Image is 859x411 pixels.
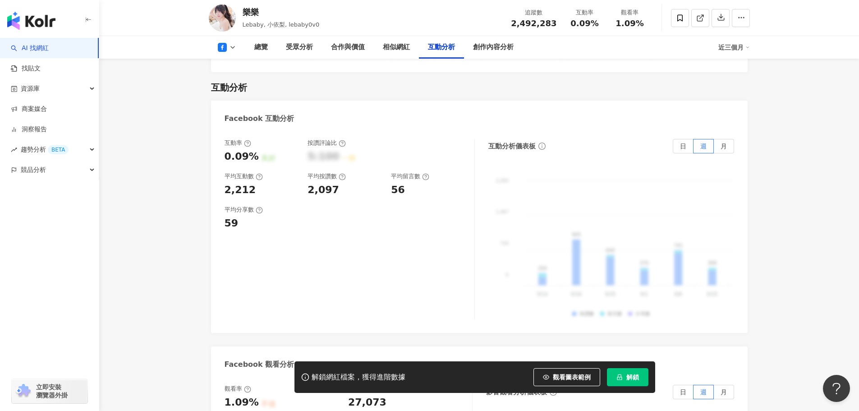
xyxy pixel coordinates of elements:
div: 創作內容分析 [473,42,514,53]
div: 56 [391,183,405,197]
span: 0.09% [570,19,598,28]
div: Facebook 互動分析 [225,114,294,124]
div: 追蹤數 [511,8,556,17]
span: 趨勢分析 [21,139,69,160]
div: 27,073 [348,396,386,410]
div: 總覽 [254,42,268,53]
div: Facebook 觀看分析 [225,360,294,369]
div: 平均互動數 [225,172,263,180]
div: 互動率 [568,8,602,17]
div: 1.09% [225,396,259,410]
span: 週 [700,143,707,150]
div: 受眾分析 [286,42,313,53]
div: 59 [225,217,239,231]
span: 2,492,283 [511,18,556,28]
span: 競品分析 [21,160,46,180]
button: 觀看圖表範例 [533,368,600,386]
span: 資源庫 [21,79,40,99]
div: 合作與價值 [331,42,365,53]
span: lock [616,374,623,380]
span: info-circle [537,141,547,151]
div: 樂樂 [243,6,320,18]
img: KOL Avatar [209,5,236,32]
span: 1.09% [616,19,643,28]
a: 找貼文 [11,64,41,73]
div: 2,097 [308,183,339,197]
img: logo [7,12,55,30]
div: 2,212 [225,183,256,197]
div: 相似網紅 [383,42,410,53]
div: 近三個月 [718,40,750,55]
span: Lebaby, 小依梨, lebaby0v0 [243,21,320,28]
span: rise [11,147,17,153]
div: 互動分析儀表板 [488,142,536,151]
span: 立即安裝 瀏覽器外掛 [36,383,68,399]
div: 平均分享數 [225,206,263,214]
div: 觀看率 [613,8,647,17]
div: 按讚評論比 [308,139,346,147]
span: 月 [721,143,727,150]
div: 0.09% [225,150,259,164]
span: 解鎖 [626,374,639,381]
a: 洞察報告 [11,125,47,134]
span: 日 [680,143,686,150]
a: chrome extension立即安裝 瀏覽器外掛 [12,379,87,403]
div: BETA [48,145,69,154]
div: 互動分析 [211,81,247,94]
div: 平均留言數 [391,172,429,180]
div: 互動率 [225,139,251,147]
a: 商案媒合 [11,105,47,114]
div: 解鎖網紅檔案，獲得進階數據 [312,373,405,382]
a: searchAI 找網紅 [11,44,49,53]
span: 觀看圖表範例 [553,374,591,381]
button: 解鎖 [607,368,648,386]
div: 互動分析 [428,42,455,53]
img: chrome extension [14,384,32,398]
div: 平均按讚數 [308,172,346,180]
